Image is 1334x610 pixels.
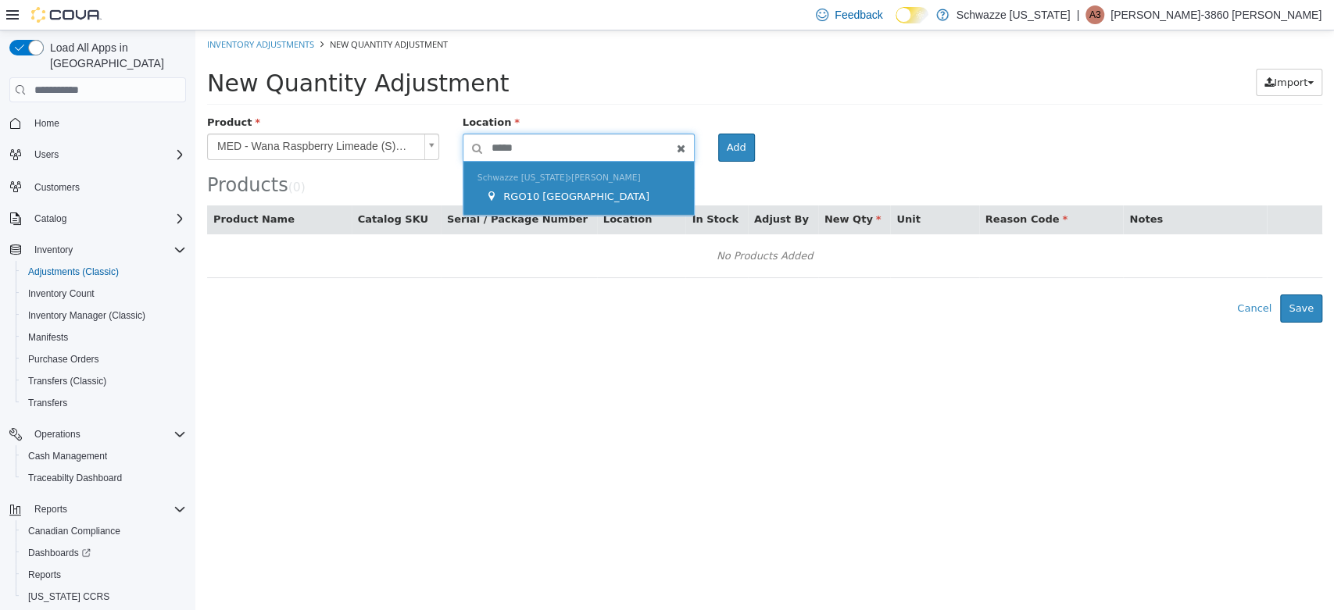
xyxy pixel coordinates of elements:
input: Dark Mode [896,7,928,23]
span: Dashboards [28,547,91,559]
a: Inventory Adjustments [12,8,119,20]
a: MED - Wana Raspberry Limeade (S) 1000mg 20pk [12,103,244,130]
span: Home [34,117,59,130]
button: Location [408,181,460,197]
button: Purchase Orders [16,348,192,370]
button: Serial / Package Number [252,181,395,197]
span: Manifests [28,331,68,344]
button: Adjust By [559,181,617,197]
p: | [1076,5,1079,24]
button: Notes [934,181,970,197]
button: Reports [16,564,192,586]
a: Transfers [22,394,73,412]
span: Operations [34,428,80,441]
img: Cova [31,7,102,23]
button: Transfers (Classic) [16,370,192,392]
button: Unit [701,181,728,197]
button: Cash Management [16,445,192,467]
span: Traceabilty Dashboard [28,472,122,484]
span: Traceabilty Dashboard [22,469,186,487]
span: Reports [22,565,186,584]
span: Cash Management [22,447,186,466]
button: Users [28,145,65,164]
button: Save [1085,264,1127,292]
span: Users [34,148,59,161]
a: Transfers (Classic) [22,372,113,391]
span: Reports [28,500,186,519]
a: Traceabilty Dashboard [22,469,128,487]
span: 0 [98,150,106,164]
span: Catalog [28,209,186,228]
button: Product Name [18,181,102,197]
a: Cash Management [22,447,113,466]
span: New Quantity Adjustment [12,39,313,66]
button: Traceabilty Dashboard [16,467,192,489]
span: RGO10 [GEOGRAPHIC_DATA] [308,160,454,172]
a: Dashboards [16,542,192,564]
button: Inventory [3,239,192,261]
span: Feedback [835,7,882,23]
span: Products [12,144,93,166]
span: Customers [28,177,186,196]
a: Inventory Manager (Classic) [22,306,152,325]
span: Operations [28,425,186,444]
a: Adjustments (Classic) [22,262,125,281]
button: Adjustments (Classic) [16,261,192,283]
span: New Qty [629,183,686,194]
span: Reports [34,503,67,515]
button: Home [3,112,192,134]
span: Purchase Orders [28,353,99,366]
span: MED - Wana Raspberry Limeade (S) 1000mg 20pk [13,104,223,129]
span: Inventory Manager (Classic) [22,306,186,325]
span: Transfers [22,394,186,412]
span: Inventory [28,241,186,259]
button: Transfers [16,392,192,414]
button: Manifests [16,326,192,348]
button: Inventory Manager (Classic) [16,305,192,326]
span: Canadian Compliance [22,522,186,540]
button: Operations [28,425,87,444]
span: Transfers [28,397,67,409]
button: [US_STATE] CCRS [16,586,192,608]
span: Import [1078,46,1112,58]
span: Product [12,86,65,98]
button: Inventory Count [16,283,192,305]
small: ( ) [93,150,110,164]
span: Reason Code [790,183,872,194]
button: Import [1060,38,1127,66]
button: Inventory [28,241,79,259]
div: Alexis-3860 Shoope [1085,5,1104,24]
p: [PERSON_NAME]-3860 [PERSON_NAME] [1110,5,1321,24]
span: A3 [1089,5,1101,24]
button: Catalog [28,209,73,228]
button: Users [3,144,192,166]
a: Inventory Count [22,284,101,303]
p: Schwazze [US_STATE] [957,5,1071,24]
span: Customers [34,181,80,194]
span: Location [267,86,324,98]
button: Customers [3,175,192,198]
a: Manifests [22,328,74,347]
a: Customers [28,178,86,197]
span: Home [28,113,186,133]
button: In Stock [496,181,545,197]
span: Manifests [22,328,186,347]
span: Adjustments (Classic) [22,262,186,281]
button: Add [523,103,560,131]
span: Inventory [34,244,73,256]
span: Adjustments (Classic) [28,266,119,278]
button: Catalog SKU [163,181,236,197]
a: Dashboards [22,544,97,562]
span: Inventory Manager (Classic) [28,309,145,322]
div: No Products Added [22,214,1117,237]
button: Cancel [1033,264,1085,292]
button: Canadian Compliance [16,520,192,542]
button: Catalog [3,208,192,230]
span: Reports [28,569,61,581]
span: Washington CCRS [22,587,186,606]
span: Transfers (Classic) [28,375,106,387]
span: Transfers (Classic) [22,372,186,391]
span: New Quantity Adjustment [134,8,252,20]
button: Reports [3,498,192,520]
